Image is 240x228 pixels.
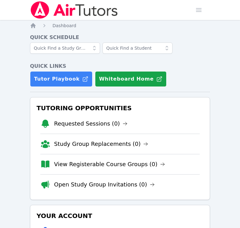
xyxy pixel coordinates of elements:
[30,42,100,54] input: Quick Find a Study Group
[35,210,205,221] h3: Your Account
[30,22,210,29] nav: Breadcrumb
[54,140,148,148] a: Study Group Replacements (0)
[54,180,155,189] a: Open Study Group Invitations (0)
[102,42,172,54] input: Quick Find a Student
[35,102,205,114] h3: Tutoring Opportunities
[52,22,76,29] a: Dashboard
[30,1,118,19] img: Air Tutors
[30,62,210,70] h4: Quick Links
[54,160,165,169] a: View Registerable Course Groups (0)
[52,23,76,28] span: Dashboard
[54,119,127,128] a: Requested Sessions (0)
[30,34,210,41] h4: Quick Schedule
[30,71,92,87] a: Tutor Playbook
[95,71,167,87] button: Whiteboard Home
